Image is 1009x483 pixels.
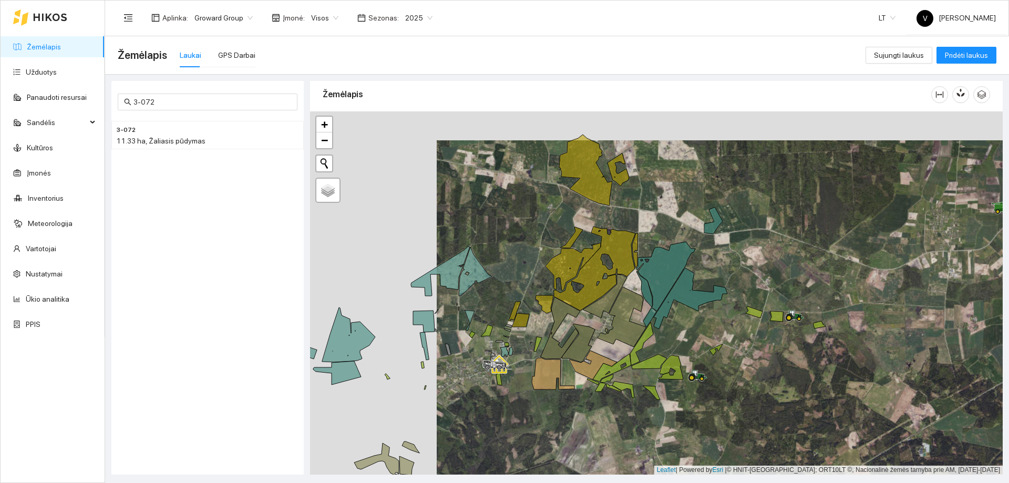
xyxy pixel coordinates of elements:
[118,47,167,64] span: Žemėlapis
[116,137,205,145] span: 11.33 ha, Žaliasis pūdymas
[26,68,57,76] a: Užduotys
[932,90,948,99] span: column-width
[27,112,87,133] span: Sandėlis
[26,244,56,253] a: Vartotojai
[931,86,948,103] button: column-width
[133,96,291,108] input: Paieška
[123,13,133,23] span: menu-fold
[194,10,253,26] span: Groward Group
[874,49,924,61] span: Sujungti laukus
[28,194,64,202] a: Inventorius
[27,93,87,101] a: Panaudoti resursai
[368,12,399,24] span: Sezonas :
[405,10,433,26] span: 2025
[866,51,932,59] a: Sujungti laukus
[27,43,61,51] a: Žemėlapis
[945,49,988,61] span: Pridėti laukus
[923,10,928,27] span: V
[28,219,73,228] a: Meteorologija
[27,169,51,177] a: Įmonės
[311,10,338,26] span: Visos
[866,47,932,64] button: Sujungti laukus
[917,14,996,22] span: [PERSON_NAME]
[26,320,40,328] a: PPIS
[725,466,727,474] span: |
[879,10,895,26] span: LT
[316,156,332,171] button: Initiate a new search
[272,14,280,22] span: shop
[321,118,328,131] span: +
[26,270,63,278] a: Nustatymai
[218,49,255,61] div: GPS Darbai
[316,117,332,132] a: Zoom in
[27,143,53,152] a: Kultūros
[26,295,69,303] a: Ūkio analitika
[316,179,339,202] a: Layers
[116,125,136,135] span: 3-072
[283,12,305,24] span: Įmonė :
[316,132,332,148] a: Zoom out
[321,133,328,147] span: −
[936,47,996,64] button: Pridėti laukus
[323,79,931,109] div: Žemėlapis
[124,98,131,106] span: search
[118,7,139,28] button: menu-fold
[180,49,201,61] div: Laukai
[162,12,188,24] span: Aplinka :
[936,51,996,59] a: Pridėti laukus
[654,466,1003,475] div: | Powered by © HNIT-[GEOGRAPHIC_DATA]; ORT10LT ©, Nacionalinė žemės tarnyba prie AM, [DATE]-[DATE]
[357,14,366,22] span: calendar
[151,14,160,22] span: layout
[713,466,724,474] a: Esri
[657,466,676,474] a: Leaflet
